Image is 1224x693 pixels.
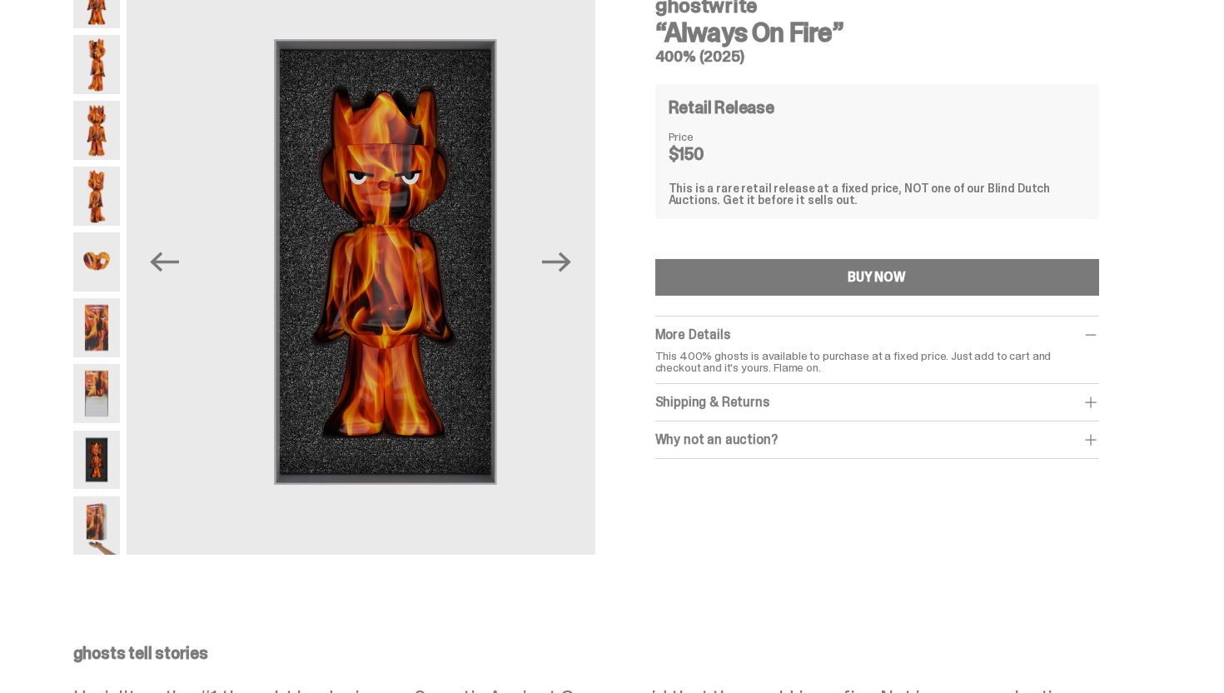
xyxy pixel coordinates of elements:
[655,394,1099,411] div: Shipping & Returns
[655,326,730,343] span: More Details
[73,364,120,423] img: Always-On-Fire---Website-Archive.2494X.png
[669,182,1086,206] div: This is a rare retail release at a fixed price, NOT one of our Blind Dutch Auctions. Get it befor...
[539,244,575,281] button: Next
[669,146,752,162] dd: $150
[73,496,120,556] img: Always-On-Fire---Website-Archive.2522XX.png
[73,35,120,94] img: Always-On-Fire---Website-Archive.2485X.png
[669,99,774,116] h4: Retail Release
[655,259,1099,296] button: BUY NOW
[73,232,120,292] img: Always-On-Fire---Website-Archive.2490X.png
[73,298,120,357] img: Always-On-Fire---Website-Archive.2491X.png
[848,271,906,284] div: BUY NOW
[73,645,1139,661] p: ghosts tell stories
[147,244,183,281] button: Previous
[73,101,120,160] img: Always-On-Fire---Website-Archive.2487X.png
[655,431,1099,448] div: Why not an auction?
[655,350,1099,373] p: This 400% ghosts is available to purchase at a fixed price. Just add to cart and checkout and it'...
[655,49,1099,64] h5: 400% (2025)
[655,19,1099,46] h3: “Always On Fire”
[73,431,120,490] img: Always-On-Fire---Website-Archive.2497X.png
[73,167,120,226] img: Always-On-Fire---Website-Archive.2489X.png
[669,131,752,142] dt: Price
